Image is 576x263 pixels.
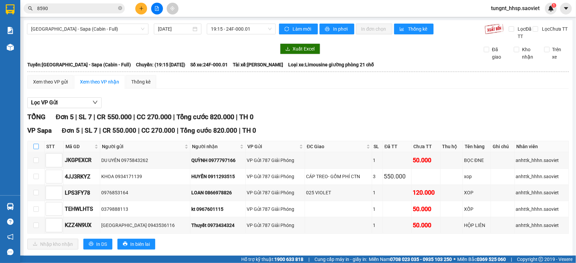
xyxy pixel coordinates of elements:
div: xop [464,173,490,180]
span: tungnt_hhsp.saoviet [486,4,545,12]
div: anhttk_hhhn.saoviet [516,173,568,180]
td: VP Gửi 787 Giải Phóng [246,201,305,217]
th: Tên hàng [463,141,491,152]
span: caret-down [563,5,569,11]
span: | [75,113,77,121]
span: | [93,113,95,121]
th: Thu hộ [441,141,463,152]
button: In đơn chọn [356,24,393,34]
span: Chuyến: (19:15 [DATE]) [136,61,185,68]
span: Lọc Chưa TT [539,25,569,33]
span: Cung cấp máy in - giấy in: [314,256,367,263]
span: Đơn 5 [56,113,74,121]
button: aim [167,3,179,14]
span: close-circle [118,6,122,10]
button: bar-chartThống kê [394,24,434,34]
span: Lọc VP Gửi [31,98,58,107]
div: VP Gửi 787 Giải Phóng [247,205,304,213]
span: | [81,127,83,134]
div: DU UYÊN 0975843262 [101,157,189,164]
span: Miền Bắc [457,256,506,263]
div: 50.000 [413,204,439,214]
div: anhttk_hhhn.saoviet [516,205,568,213]
span: printer [325,27,331,32]
input: 11/10/2025 [158,25,191,33]
img: warehouse-icon [7,203,14,210]
span: aim [170,6,175,11]
div: TEHWLHTS [65,205,99,213]
div: 0379888113 [101,205,189,213]
div: Thuyết 0973434324 [191,222,244,229]
div: LOAN 0866978826 [191,189,244,196]
span: Lọc Đã TT [515,25,533,40]
button: downloadNhập kho nhận [27,239,78,250]
span: file-add [155,6,159,11]
th: Chưa TT [412,141,441,152]
td: VP Gửi 787 Giải Phóng [246,152,305,168]
div: 3 [373,173,382,180]
div: VP Gửi 787 Giải Phóng [247,173,304,180]
span: Hỗ trợ kỹ thuật: [241,256,303,263]
button: plus [135,3,147,14]
b: Tuyến: [GEOGRAPHIC_DATA] - Sapa (Cabin - Full) [27,62,131,67]
span: printer [89,241,93,247]
div: 0976853164 [101,189,189,196]
td: TEHWLHTS [64,201,100,217]
span: | [133,113,135,121]
td: LPS3FY78 [64,185,100,201]
button: printerIn biên lai [117,239,155,250]
span: message [7,249,13,255]
div: anhttk_hhhn.saoviet [516,222,568,229]
span: search [28,6,33,11]
div: LPS3FY78 [65,189,99,197]
span: Đã giao [489,46,509,61]
div: VP Gửi 787 Giải Phóng [247,157,304,164]
span: VP Sapa [27,127,52,134]
div: 550.000 [384,172,411,181]
img: solution-icon [7,27,14,34]
div: 1 [373,222,382,229]
div: HUYỀN 0911293515 [191,173,244,180]
span: | [173,113,175,121]
td: JKGPEXCR [64,152,100,168]
span: Tài xế: [PERSON_NAME] [233,61,283,68]
img: 9k= [485,24,504,34]
th: SL [372,141,383,152]
button: file-add [151,3,163,14]
span: ĐC Giao [307,143,365,150]
td: 4JJ3RKYZ [64,169,100,185]
span: | [236,113,238,121]
span: Trên xe [550,46,569,61]
span: download [285,46,290,52]
span: In phơi [333,25,349,33]
span: Hà Nội - Sapa (Cabin - Full) [31,24,144,34]
span: CC 270.000 [137,113,171,121]
button: printerIn DS [83,239,112,250]
div: 1 [373,157,382,164]
div: BỌC ĐNE [464,157,490,164]
span: sync [284,27,290,32]
span: VP Gửi [247,143,298,150]
th: Nhân viên [515,141,569,152]
span: Đơn 5 [62,127,80,134]
div: KHOA 0934171139 [101,173,189,180]
div: QUỲNH 0977797166 [191,157,244,164]
div: 4JJ3RKYZ [65,172,99,181]
div: [GEOGRAPHIC_DATA] 0943536116 [101,222,189,229]
span: Người gửi [102,143,183,150]
span: Thống kê [408,25,428,33]
img: logo-vxr [6,4,15,14]
span: | [511,256,512,263]
div: Thống kê [131,78,150,86]
button: downloadXuất Excel [280,43,320,54]
strong: 0708 023 035 - 0935 103 250 [390,257,452,262]
div: VP Gửi 787 Giải Phóng [247,222,304,229]
td: VP Gửi 787 Giải Phóng [246,217,305,233]
div: JKGPEXCR [65,156,99,164]
span: SL 7 [79,113,92,121]
span: bar-chart [400,27,405,32]
span: CR 550.000 [97,113,132,121]
span: down [92,100,98,105]
div: XOP [464,189,490,196]
span: | [239,127,241,134]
